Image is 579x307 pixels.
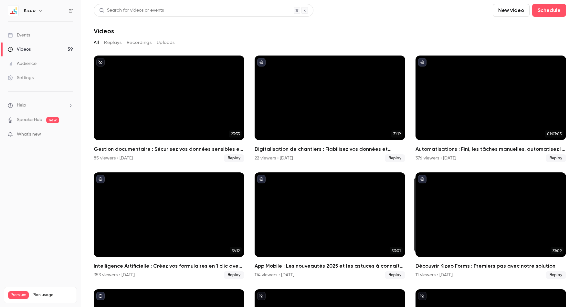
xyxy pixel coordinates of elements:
[94,145,244,153] h2: Gestion documentaire : Sécurisez vos données sensibles et collaborez en toute confiance
[257,175,266,183] button: published
[229,130,242,138] span: 23:33
[418,58,426,67] button: published
[391,130,403,138] span: 31:19
[416,155,456,161] div: 376 viewers • [DATE]
[416,262,566,270] h2: Découvrir Kizeo Forms : Premiers pas avec notre solution
[94,172,244,279] li: Intelligence Artificielle : Créez vos formulaires en 1 clic avec notre IA !
[8,75,34,81] div: Settings
[94,27,114,35] h1: Videos
[46,117,59,123] span: new
[546,271,566,279] span: Replay
[255,145,405,153] h2: Digitalisation de chantiers : Fiabilisez vos données et augmentez votre productivité terrain !
[127,37,152,48] button: Recordings
[17,102,26,109] span: Help
[255,262,405,270] h2: App Mobile : Les nouveautés 2025 et les astuces à connaître !
[33,292,73,298] span: Plan usage
[255,272,294,278] div: 174 viewers • [DATE]
[418,175,426,183] button: published
[230,247,242,254] span: 36:12
[224,154,244,162] span: Replay
[416,56,566,162] a: 01:07:03Automatisations : Fini, les tâches manuelles, automatisez le traitement de vos données !3...
[257,292,266,300] button: unpublished
[255,155,293,161] div: 22 viewers • [DATE]
[224,271,244,279] span: Replay
[551,247,563,254] span: 37:09
[24,7,36,14] h6: Kizeo
[65,132,73,138] iframe: Noticeable Trigger
[255,172,405,279] li: App Mobile : Les nouveautés 2025 et les astuces à connaître !
[545,130,563,138] span: 01:07:03
[255,56,405,162] a: 31:19Digitalisation de chantiers : Fiabilisez vos données et augmentez votre productivité terrain...
[255,172,405,279] a: 53:01App Mobile : Les nouveautés 2025 et les astuces à connaître !174 viewers • [DATE]Replay
[96,58,105,67] button: unpublished
[493,4,530,17] button: New video
[94,56,244,162] li: Gestion documentaire : Sécurisez vos données sensibles et collaborez en toute confiance
[8,60,37,67] div: Audience
[94,56,244,162] a: 23:33Gestion documentaire : Sécurisez vos données sensibles et collaborez en toute confiance85 vi...
[257,58,266,67] button: published
[96,292,105,300] button: published
[385,271,405,279] span: Replay
[17,117,42,123] a: SpeakerHub
[390,247,403,254] span: 53:01
[104,37,121,48] button: Replays
[416,172,566,279] li: Découvrir Kizeo Forms : Premiers pas avec notre solution
[8,5,18,16] img: Kizeo
[8,32,30,38] div: Events
[17,131,41,138] span: What's new
[255,56,405,162] li: Digitalisation de chantiers : Fiabilisez vos données et augmentez votre productivité terrain !
[416,272,453,278] div: 11 viewers • [DATE]
[99,7,164,14] div: Search for videos or events
[532,4,566,17] button: Schedule
[94,37,99,48] button: All
[416,56,566,162] li: Automatisations : Fini, les tâches manuelles, automatisez le traitement de vos données !
[94,155,133,161] div: 85 viewers • [DATE]
[157,37,175,48] button: Uploads
[385,154,405,162] span: Replay
[94,172,244,279] a: 36:12Intelligence Artificielle : Créez vos formulaires en 1 clic avec notre IA !353 viewers • [DA...
[8,291,29,299] span: Premium
[418,292,426,300] button: unpublished
[96,175,105,183] button: published
[8,102,73,109] li: help-dropdown-opener
[416,145,566,153] h2: Automatisations : Fini, les tâches manuelles, automatisez le traitement de vos données !
[8,46,31,53] div: Videos
[416,172,566,279] a: 37:0937:09Découvrir Kizeo Forms : Premiers pas avec notre solution11 viewers • [DATE]Replay
[94,4,566,303] section: Videos
[94,272,135,278] div: 353 viewers • [DATE]
[94,262,244,270] h2: Intelligence Artificielle : Créez vos formulaires en 1 clic avec notre IA !
[546,154,566,162] span: Replay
